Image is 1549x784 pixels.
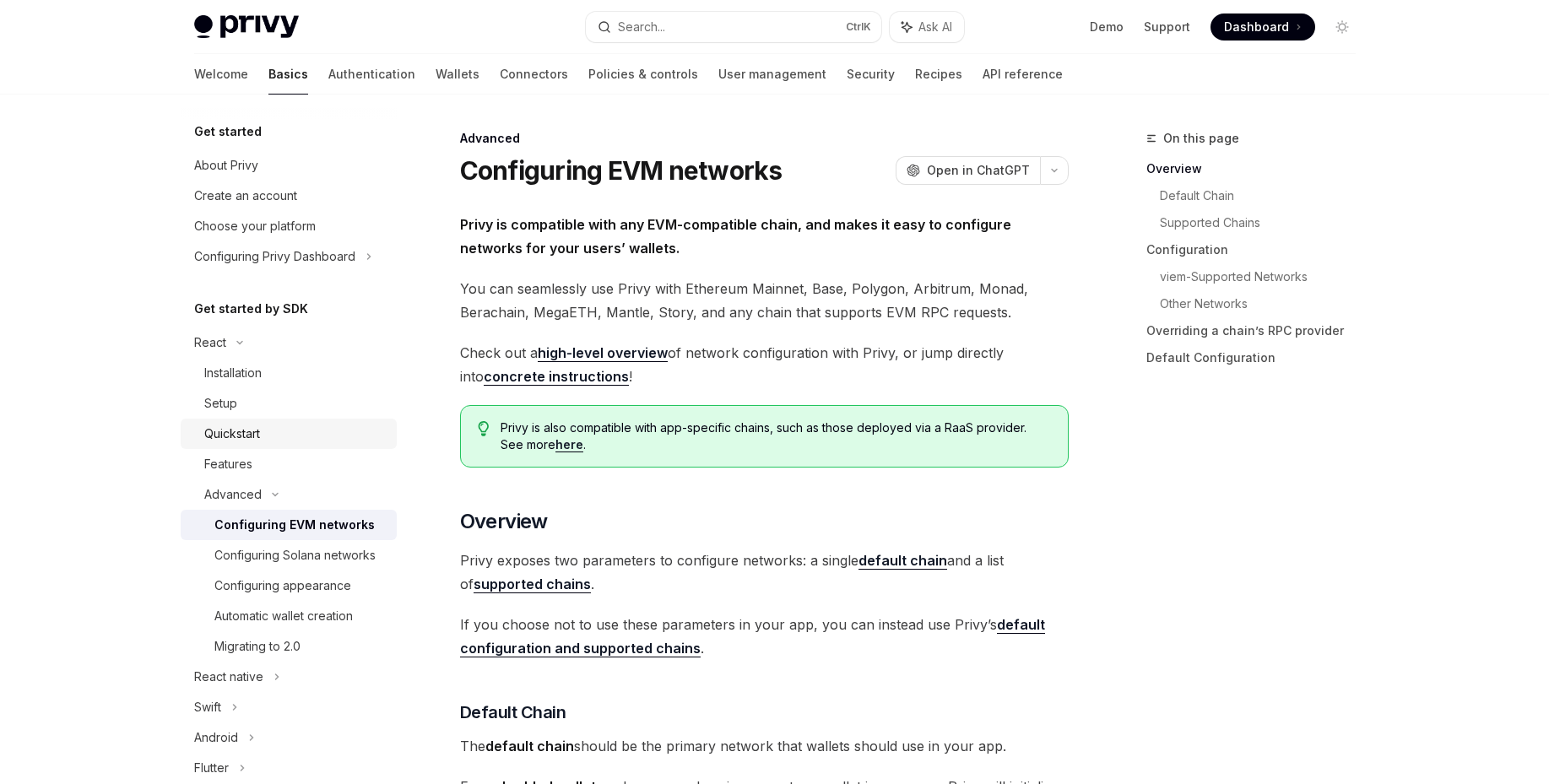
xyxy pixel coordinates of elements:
a: Configuring Solana networks [181,540,397,570]
a: Connectors [500,54,568,95]
span: Ctrl K [846,20,871,34]
a: Authentication [328,54,415,95]
a: Overview [1146,155,1369,182]
a: Support [1144,19,1190,35]
img: light logo [194,15,299,39]
button: Ask AI [890,12,964,42]
a: Wallets [436,54,479,95]
a: default chain [858,552,947,570]
a: Choose your platform [181,211,397,241]
div: Create an account [194,186,297,206]
a: Dashboard [1210,14,1315,41]
a: Quickstart [181,419,397,449]
a: Automatic wallet creation [181,601,397,631]
div: Advanced [204,484,262,505]
a: high-level overview [538,344,668,362]
span: If you choose not to use these parameters in your app, you can instead use Privy’s . [460,613,1069,660]
span: You can seamlessly use Privy with Ethereum Mainnet, Base, Polygon, Arbitrum, Monad, Berachain, Me... [460,277,1069,324]
a: Security [847,54,895,95]
a: Configuration [1146,236,1369,263]
div: Choose your platform [194,216,316,236]
div: Flutter [194,758,229,778]
a: Installation [181,358,397,388]
a: Recipes [915,54,962,95]
h1: Configuring EVM networks [460,155,783,186]
span: The should be the primary network that wallets should use in your app. [460,734,1069,758]
a: Default Configuration [1146,344,1369,371]
div: About Privy [194,155,258,176]
a: Basics [268,54,308,95]
div: Configuring Solana networks [214,545,376,565]
a: Configuring appearance [181,570,397,601]
div: Migrating to 2.0 [214,636,301,657]
span: Check out a of network configuration with Privy, or jump directly into ! [460,341,1069,388]
span: Ask AI [918,19,952,35]
span: On this page [1163,128,1239,149]
div: Advanced [460,130,1069,147]
button: Toggle dark mode [1329,14,1356,41]
a: Supported Chains [1160,209,1369,236]
span: Overview [460,508,548,535]
h5: Get started by SDK [194,299,308,319]
a: Overriding a chain’s RPC provider [1146,317,1369,344]
a: User management [718,54,826,95]
span: Open in ChatGPT [927,162,1030,179]
div: Features [204,454,252,474]
svg: Tip [478,421,490,436]
a: Policies & controls [588,54,698,95]
div: Swift [194,697,221,717]
a: Default Chain [1160,182,1369,209]
div: Android [194,727,238,748]
div: React [194,333,226,353]
a: here [555,437,583,452]
div: React native [194,667,263,687]
strong: Privy is compatible with any EVM-compatible chain, and makes it easy to configure networks for yo... [460,216,1011,257]
span: Privy is also compatible with app-specific chains, such as those deployed via a RaaS provider. Se... [501,419,1050,453]
a: About Privy [181,150,397,181]
div: Quickstart [204,424,260,444]
a: supported chains [474,576,591,593]
a: Other Networks [1160,290,1369,317]
a: Features [181,449,397,479]
div: Automatic wallet creation [214,606,353,626]
button: Search...CtrlK [586,12,881,42]
div: Configuring appearance [214,576,351,596]
a: concrete instructions [484,368,629,386]
button: Open in ChatGPT [896,156,1040,185]
a: Demo [1090,19,1124,35]
div: Configuring EVM networks [214,515,375,535]
div: Installation [204,363,262,383]
div: Setup [204,393,237,414]
a: Setup [181,388,397,419]
span: Dashboard [1224,19,1289,35]
span: Privy exposes two parameters to configure networks: a single and a list of . [460,549,1069,596]
a: Create an account [181,181,397,211]
div: Search... [618,17,665,37]
strong: default chain [485,738,574,754]
a: API reference [983,54,1063,95]
strong: supported chains [474,576,591,592]
a: Migrating to 2.0 [181,631,397,662]
span: Default Chain [460,700,566,724]
h5: Get started [194,122,262,142]
a: viem-Supported Networks [1160,263,1369,290]
div: Configuring Privy Dashboard [194,246,355,267]
a: Welcome [194,54,248,95]
a: Configuring EVM networks [181,510,397,540]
